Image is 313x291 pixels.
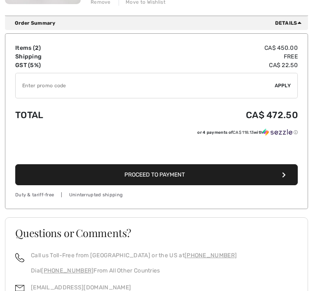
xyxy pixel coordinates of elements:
[115,52,298,61] td: Free
[15,139,298,162] iframe: PayPal-paypal
[16,73,275,98] input: Promo code
[185,252,237,259] a: [PHONE_NUMBER]
[115,44,298,52] td: CA$ 450.00
[263,128,292,136] img: Sezzle
[115,102,298,128] td: CA$ 472.50
[275,82,291,89] span: Apply
[15,253,24,262] img: call
[15,192,298,199] div: Duty & tariff-free | Uninterrupted shipping
[35,44,39,51] span: 2
[15,164,298,185] button: Proceed to Payment
[15,61,115,70] td: GST (5%)
[15,128,298,139] div: or 4 payments ofCA$ 118.13withSezzle Click to learn more about Sezzle
[31,284,131,291] a: [EMAIL_ADDRESS][DOMAIN_NAME]
[41,267,93,274] a: [PHONE_NUMBER]
[15,19,305,27] div: Order Summary
[233,130,254,135] span: CA$ 118.13
[124,171,185,178] span: Proceed to Payment
[115,61,298,70] td: CA$ 22.50
[31,251,237,260] p: Call us Toll-Free from [GEOGRAPHIC_DATA] or the US at
[197,128,298,136] div: or 4 payments of with
[275,19,305,27] span: Details
[15,228,298,238] h3: Questions or Comments?
[31,266,237,275] p: Dial From All Other Countries
[15,44,115,52] td: Items ( )
[15,102,115,128] td: Total
[15,52,115,61] td: Shipping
